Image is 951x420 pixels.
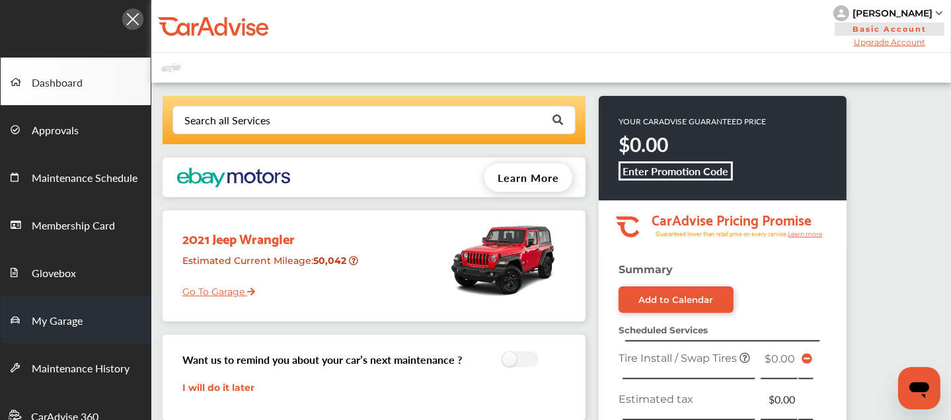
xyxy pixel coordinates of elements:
[1,248,151,296] a: Glovebox
[172,276,255,301] a: Go To Garage
[313,255,349,267] strong: 50,042
[619,352,740,364] span: Tire Install / Swap Tires
[765,353,795,365] span: $0.00
[619,130,668,158] strong: $0.00
[32,218,115,235] span: Membership Card
[835,22,944,36] span: Basic Account
[1,105,151,153] a: Approvals
[447,217,559,303] img: mobile_13881_st0640_046.jpg
[1,58,151,105] a: Dashboard
[619,286,734,313] a: Add to Calendar
[32,313,83,330] span: My Garage
[32,170,137,187] span: Maintenance Schedule
[1,343,151,391] a: Maintenance History
[833,5,849,21] img: knH8PDtVvWoAbQRylUukY18CTiRevjo20fAtgn5MLBQj4uumYvk2MzTtcAIzfGAtb1XOLVMAvhLuqoNAbL4reqehy0jehNKdM...
[32,75,83,92] span: Dashboard
[788,230,823,237] tspan: Learn more
[161,60,181,76] img: placeholder_car.fcab19be.svg
[615,388,760,410] td: Estimated tax
[898,367,940,409] iframe: Button to launch messaging window
[656,230,788,238] tspan: Guaranteed lower than retail price on every service.
[32,360,130,378] span: Maintenance History
[1,296,151,343] a: My Garage
[32,265,76,282] span: Glovebox
[1,153,151,200] a: Maintenance Schedule
[1,200,151,248] a: Membership Card
[32,122,79,140] span: Approvals
[619,325,708,335] strong: Scheduled Services
[639,294,714,305] div: Add to Calendar
[760,388,799,410] td: $0.00
[182,352,462,367] h3: Want us to remind you about your car’s next maintenance ?
[184,115,270,126] div: Search all Services
[122,9,143,30] img: Icon.5fd9dcc7.svg
[498,170,559,185] span: Learn More
[936,11,942,15] img: sCxJUJ+qAmfqhQGDUl18vwLg4ZYJ6CxN7XmbOMBAAAAAElFTkSuQmCC
[619,116,766,127] p: YOUR CARADVISE GUARANTEED PRICE
[833,37,946,47] span: Upgrade Account
[853,7,932,19] div: [PERSON_NAME]
[172,217,366,249] div: 2021 Jeep Wrangler
[652,207,812,231] tspan: CarAdvise Pricing Promise
[172,249,366,283] div: Estimated Current Mileage :
[623,163,729,179] b: Enter Promotion Code
[182,382,254,394] a: I will do it later
[619,263,673,276] strong: Summary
